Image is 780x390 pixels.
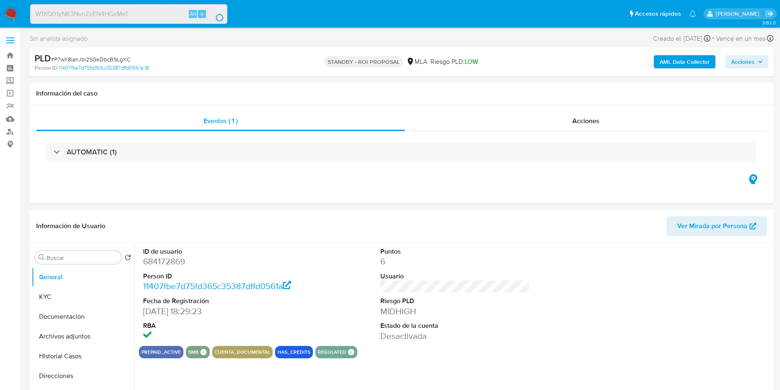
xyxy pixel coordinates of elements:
[143,256,293,267] dd: 684172869
[32,327,134,346] button: Archivos adjuntos
[207,8,224,20] button: search-icon
[380,256,530,267] dd: 6
[188,350,199,354] button: smb
[36,89,767,98] h1: Información del caso
[318,350,346,354] button: regulated
[32,366,134,386] button: Direcciones
[32,307,134,327] button: Documentación
[635,9,681,18] span: Accesos rápidos
[667,216,767,236] button: Ver Mirada por Persona
[30,34,88,43] span: Sin analista asignado
[278,350,310,354] button: has_credits
[46,142,757,161] div: AUTOMATIC (1)
[380,247,530,256] dt: Puntos
[201,10,203,18] span: s
[190,10,196,18] span: Alt
[125,254,131,263] button: Volver al orden por defecto
[380,297,530,306] dt: Riesgo PLD
[143,280,292,292] a: 11407fbe7d75fd365c35387dffd0561a
[35,64,57,72] b: Person ID
[38,254,45,261] button: Buscar
[465,57,478,66] span: LOW
[660,55,710,68] b: AML Data Collector
[716,34,766,43] span: Vence en un mes
[653,33,711,44] div: Creado el: [DATE]
[380,306,530,317] dd: MIDHIGH
[35,51,51,65] b: PLD
[716,10,762,18] p: mariaeugenia.sanchez@mercadolibre.com
[143,306,293,317] dd: [DATE] 18:29:23
[204,116,238,126] span: Eventos ( 1 )
[36,222,105,230] h1: Información de Usuario
[30,9,227,19] input: Buscar usuario o caso...
[32,287,134,307] button: KYC
[380,272,530,281] dt: Usuario
[324,56,403,68] p: STANDBY - ROI PROPOSAL
[731,55,755,68] span: Acciones
[380,321,530,330] dt: Estado de la cuenta
[654,55,715,68] button: AML Data Collector
[725,55,768,68] button: Acciones
[380,330,530,342] dd: Desactivada
[765,9,774,18] a: Salir
[406,57,427,66] div: MLA
[572,116,599,126] span: Acciones
[143,321,293,330] dt: RBA
[46,254,118,262] input: Buscar
[143,272,293,281] dt: Person ID
[143,297,293,306] dt: Fecha de Registración
[689,10,696,17] a: Notificaciones
[32,267,134,287] button: General
[431,57,478,66] span: Riesgo PLD:
[712,33,714,44] span: -
[67,147,117,156] h3: AUTOMATIC (1)
[51,55,130,63] span: # P7wX8lanJbi2SGkDbcB9LgXC
[677,216,748,236] span: Ver Mirada por Persona
[59,64,149,72] a: 11407fbe7d75fd365c35387dffd0561a
[215,350,270,354] button: cuenta_documental
[141,350,181,354] button: prepaid_active
[143,247,293,256] dt: ID de usuario
[32,346,134,366] button: Historial Casos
